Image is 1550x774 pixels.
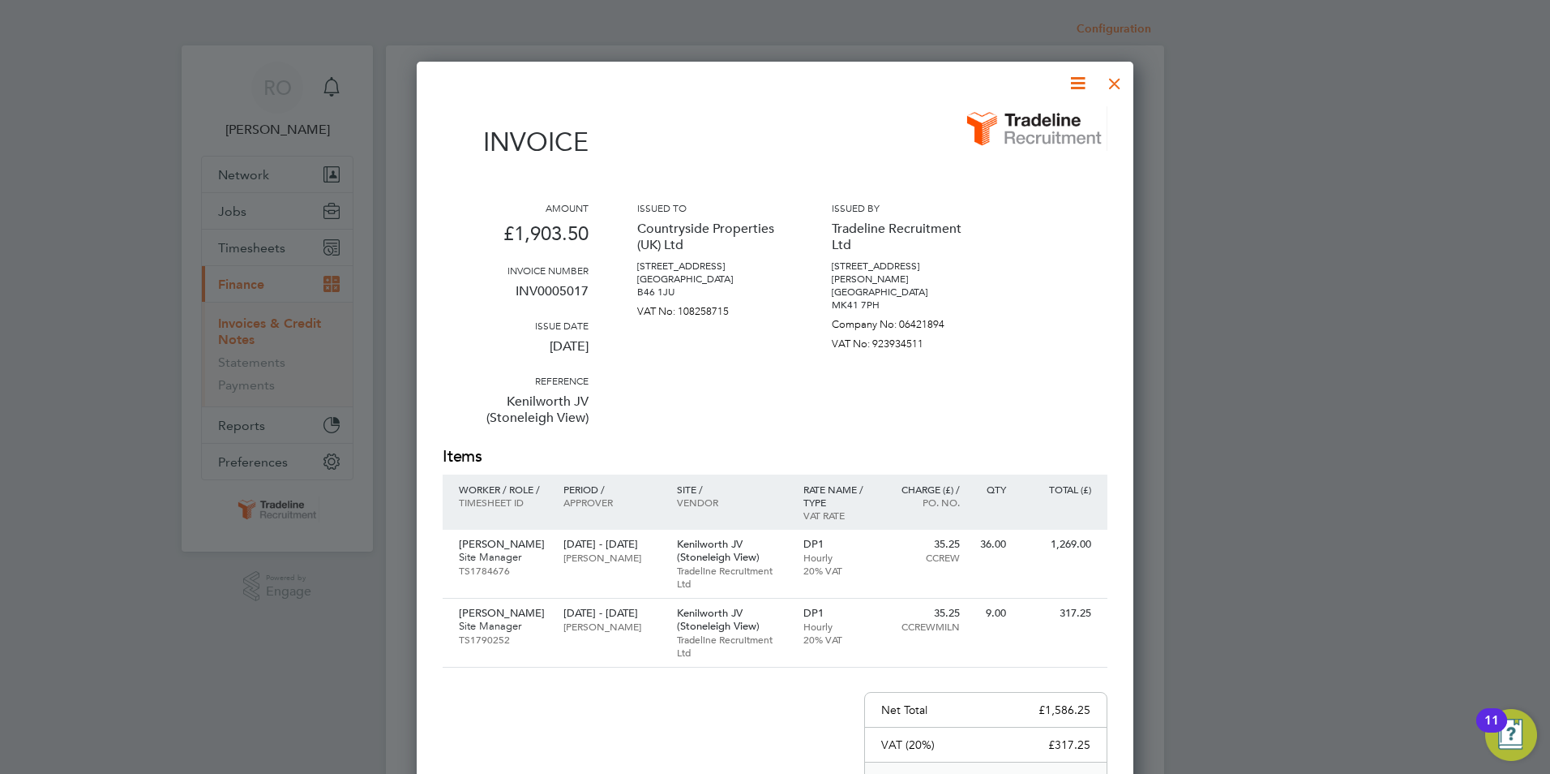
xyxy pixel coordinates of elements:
p: Rate name / type [803,483,874,509]
p: [STREET_ADDRESS][PERSON_NAME] [832,260,978,286]
p: Net Total [881,703,927,717]
p: Kenilworth JV (Stoneleigh View) [677,538,787,564]
p: 36.00 [976,538,1006,551]
p: Total (£) [1022,483,1091,496]
div: 11 [1484,720,1499,742]
p: Charge (£) / [889,483,960,496]
h1: Invoice [443,127,589,157]
p: [PERSON_NAME] [459,607,547,620]
p: 1,269.00 [1022,538,1091,551]
p: Company No: 06421894 [832,312,978,331]
h3: Issued by [832,201,978,214]
p: 20% VAT [803,633,874,646]
p: Vendor [677,496,787,509]
p: Po. No. [889,496,960,509]
h3: Issued to [637,201,783,214]
h3: Amount [443,201,589,214]
p: [PERSON_NAME] [563,551,660,564]
p: MK41 7PH [832,299,978,312]
p: 35.25 [889,607,960,620]
h3: Invoice number [443,264,589,277]
p: 9.00 [976,607,1006,620]
p: 35.25 [889,538,960,551]
p: [GEOGRAPHIC_DATA] [832,286,978,299]
button: Open Resource Center, 11 new notifications [1485,709,1537,761]
p: [PERSON_NAME] [563,620,660,633]
p: Tradeline Recruitment Ltd [677,564,787,590]
p: Approver [563,496,660,509]
p: [DATE] - [DATE] [563,538,660,551]
p: £1,586.25 [1038,703,1090,717]
p: DP1 [803,607,874,620]
p: £1,903.50 [443,214,589,264]
p: B46 1JU [637,286,783,299]
p: CCREW [889,551,960,564]
h3: Issue date [443,319,589,332]
p: VAT No: 108258715 [637,299,783,318]
p: Hourly [803,551,874,564]
img: tradelinerecruitment-logo-remittance.png [961,106,1107,151]
p: Site Manager [459,551,547,564]
p: TS1784676 [459,564,547,577]
p: £317.25 [1048,737,1090,752]
p: Worker / Role / [459,483,547,496]
p: Tradeline Recruitment Ltd [832,214,978,260]
p: 317.25 [1022,607,1091,620]
p: Tradeline Recruitment Ltd [677,633,787,659]
p: [GEOGRAPHIC_DATA] [637,273,783,286]
h2: Items [443,445,1107,468]
p: VAT rate [803,509,874,522]
p: 20% VAT [803,564,874,577]
p: INV0005017 [443,277,589,319]
p: Timesheet ID [459,496,547,509]
p: Countryside Properties (UK) Ltd [637,214,783,260]
p: VAT (20%) [881,737,935,752]
p: [DATE] - [DATE] [563,607,660,620]
p: Kenilworth JV (Stoneleigh View) [443,387,589,445]
p: CCREWMILN [889,620,960,633]
h3: Reference [443,374,589,387]
p: Period / [563,483,660,496]
p: Hourly [803,620,874,633]
p: Kenilworth JV (Stoneleigh View) [677,607,787,633]
p: TS1790252 [459,633,547,646]
p: DP1 [803,538,874,551]
p: [STREET_ADDRESS] [637,260,783,273]
p: Site Manager [459,620,547,633]
p: VAT No: 923934511 [832,331,978,350]
p: QTY [976,483,1006,496]
p: Site / [677,483,787,496]
p: [DATE] [443,332,589,374]
p: [PERSON_NAME] [459,538,547,551]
